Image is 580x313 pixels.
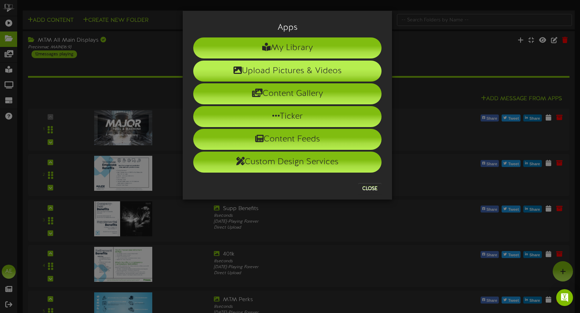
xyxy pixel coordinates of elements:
button: Close [358,183,382,194]
div: Open Intercom Messenger [556,289,573,306]
li: Ticker [193,106,382,127]
li: Upload Pictures & Videos [193,61,382,82]
li: My Library [193,37,382,58]
li: Content Feeds [193,129,382,150]
li: Custom Design Services [193,152,382,173]
li: Content Gallery [193,83,382,104]
h3: Apps [193,23,382,32]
